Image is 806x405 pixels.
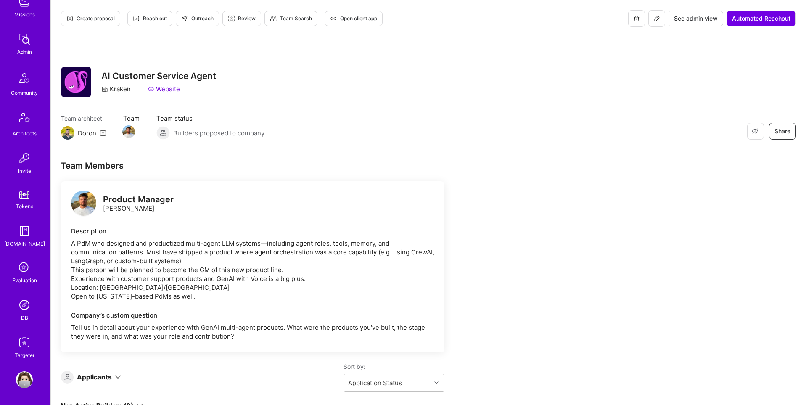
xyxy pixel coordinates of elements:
[101,71,216,81] h3: AI Customer Service Agent
[325,11,383,26] button: Open client app
[16,150,33,167] img: Invite
[16,222,33,239] img: guide book
[264,11,317,26] button: Team Search
[4,239,45,248] div: [DOMAIN_NAME]
[344,363,444,371] label: Sort by:
[21,313,28,322] div: DB
[115,374,121,380] i: icon ArrowDown
[674,14,718,23] span: See admin view
[11,88,38,97] div: Community
[78,129,96,138] div: Doron
[61,160,444,171] div: Team Members
[669,11,723,26] button: See admin view
[14,371,35,388] a: User Avatar
[71,191,96,216] img: logo
[103,195,174,213] div: [PERSON_NAME]
[123,124,134,139] a: Team Member Avatar
[15,351,34,360] div: Targeter
[71,311,434,320] div: Company’s custom question
[434,381,439,385] i: icon Chevron
[727,11,796,26] button: Automated Reachout
[71,191,96,218] a: logo
[752,128,758,135] i: icon EyeClosed
[270,15,312,22] span: Team Search
[61,67,91,97] img: Company Logo
[100,130,106,136] i: icon Mail
[222,11,261,26] button: Review
[13,129,37,138] div: Architects
[14,10,35,19] div: Missions
[61,11,120,26] button: Create proposal
[133,15,167,22] span: Reach out
[14,109,34,129] img: Architects
[123,114,140,123] span: Team
[19,191,29,199] img: tokens
[66,15,115,22] span: Create proposal
[12,276,37,285] div: Evaluation
[348,379,402,387] div: Application Status
[14,68,34,88] img: Community
[127,11,172,26] button: Reach out
[17,48,32,56] div: Admin
[61,114,106,123] span: Team architect
[16,260,32,276] i: icon SelectionTeam
[71,239,434,301] div: A PdM who designed and productized multi-agent LLM systems—including agent roles, tools, memory, ...
[173,129,264,138] span: Builders proposed to company
[156,114,264,123] span: Team status
[103,195,174,204] div: Product Manager
[77,373,112,381] div: Applicants
[16,334,33,351] img: Skill Targeter
[71,323,434,341] p: Tell us in detail about your experience with GenAI multi-agent products. What were the products y...
[156,126,170,140] img: Builders proposed to company
[16,371,33,388] img: User Avatar
[66,15,73,22] i: icon Proposal
[61,126,74,140] img: Team Architect
[101,86,108,93] i: icon CompanyGray
[16,296,33,313] img: Admin Search
[122,125,135,138] img: Team Member Avatar
[181,15,214,22] span: Outreach
[769,123,796,140] button: Share
[228,15,256,22] span: Review
[330,15,377,22] span: Open client app
[176,11,219,26] button: Outreach
[774,127,790,135] span: Share
[18,167,31,175] div: Invite
[71,227,434,236] div: Description
[228,15,235,22] i: icon Targeter
[16,202,33,211] div: Tokens
[148,85,180,93] a: Website
[732,14,790,23] span: Automated Reachout
[16,31,33,48] img: admin teamwork
[64,374,71,380] i: icon Applicant
[101,85,131,93] div: Kraken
